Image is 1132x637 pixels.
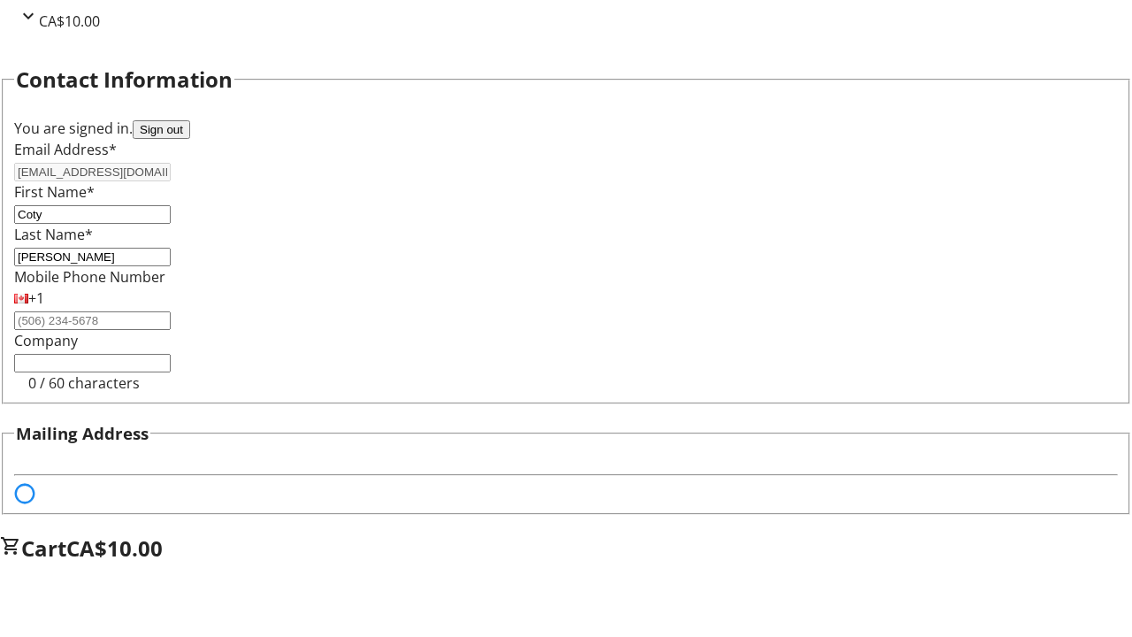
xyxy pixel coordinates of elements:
span: CA$10.00 [66,533,163,563]
input: (506) 234-5678 [14,311,171,330]
label: Company [14,331,78,350]
tr-character-limit: 0 / 60 characters [28,373,140,393]
label: Email Address* [14,140,117,159]
label: Last Name* [14,225,93,244]
span: CA$10.00 [39,12,100,31]
label: Mobile Phone Number [14,267,165,287]
div: You are signed in. [14,118,1118,139]
h3: Mailing Address [16,421,149,446]
button: Sign out [133,120,190,139]
label: First Name* [14,182,95,202]
h2: Contact Information [16,64,233,96]
span: Cart [21,533,66,563]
